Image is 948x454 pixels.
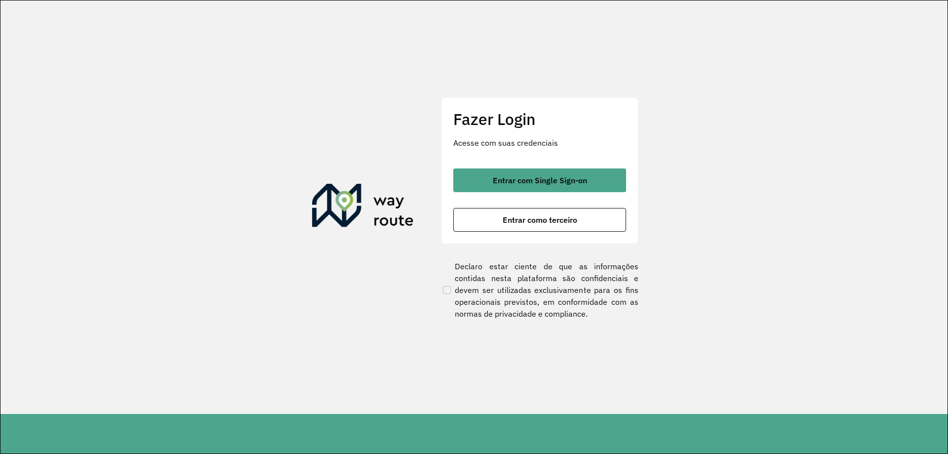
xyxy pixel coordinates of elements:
label: Declaro estar ciente de que as informações contidas nesta plataforma são confidenciais e devem se... [441,260,638,320]
span: Entrar como terceiro [503,216,577,224]
button: button [453,168,626,192]
img: Roteirizador AmbevTech [312,184,414,231]
h2: Fazer Login [453,110,626,128]
p: Acesse com suas credenciais [453,137,626,149]
button: button [453,208,626,232]
span: Entrar com Single Sign-on [493,176,587,184]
